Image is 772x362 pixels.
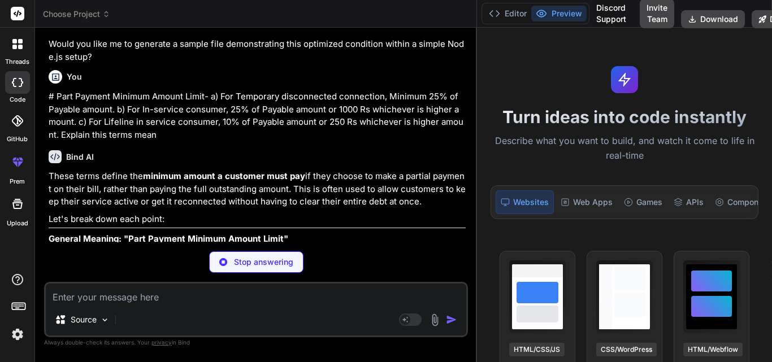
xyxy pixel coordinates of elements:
[556,190,617,214] div: Web Apps
[428,313,441,326] img: attachment
[8,325,27,344] img: settings
[151,339,172,346] span: privacy
[7,219,28,228] label: Upload
[446,314,457,325] img: icon
[496,190,554,214] div: Websites
[66,151,94,163] h6: Bind AI
[71,314,97,325] p: Source
[143,171,305,181] strong: minimum amount a customer must pay
[43,8,110,20] span: Choose Project
[10,95,25,104] label: code
[596,343,657,356] div: CSS/WordPress
[5,57,29,67] label: threads
[669,190,708,214] div: APIs
[49,38,466,63] p: Would you like me to generate a sample file demonstrating this optimized condition within a simpl...
[49,90,466,141] p: # Part Payment Minimum Amount Limit- a) For Temporary disconnected connection, Minimum 25% of Pay...
[681,10,745,28] button: Download
[67,71,82,82] h6: You
[7,134,28,144] label: GitHub
[10,177,25,186] label: prem
[49,213,466,226] p: Let's break down each point:
[484,6,531,21] button: Editor
[44,337,468,348] p: Always double-check its answers. Your in Bind
[100,315,110,325] img: Pick Models
[49,170,466,208] p: These terms define the if they choose to make a partial payment on their bill, rather than paying...
[234,256,293,268] p: Stop answering
[484,107,765,127] h1: Turn ideas into code instantly
[683,343,743,356] div: HTML/Webflow
[619,190,667,214] div: Games
[509,343,565,356] div: HTML/CSS/JS
[484,134,765,163] p: Describe what you want to build, and watch it come to life in real-time
[531,6,587,21] button: Preview
[49,233,288,244] strong: General Meaning: "Part Payment Minimum Amount Limit"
